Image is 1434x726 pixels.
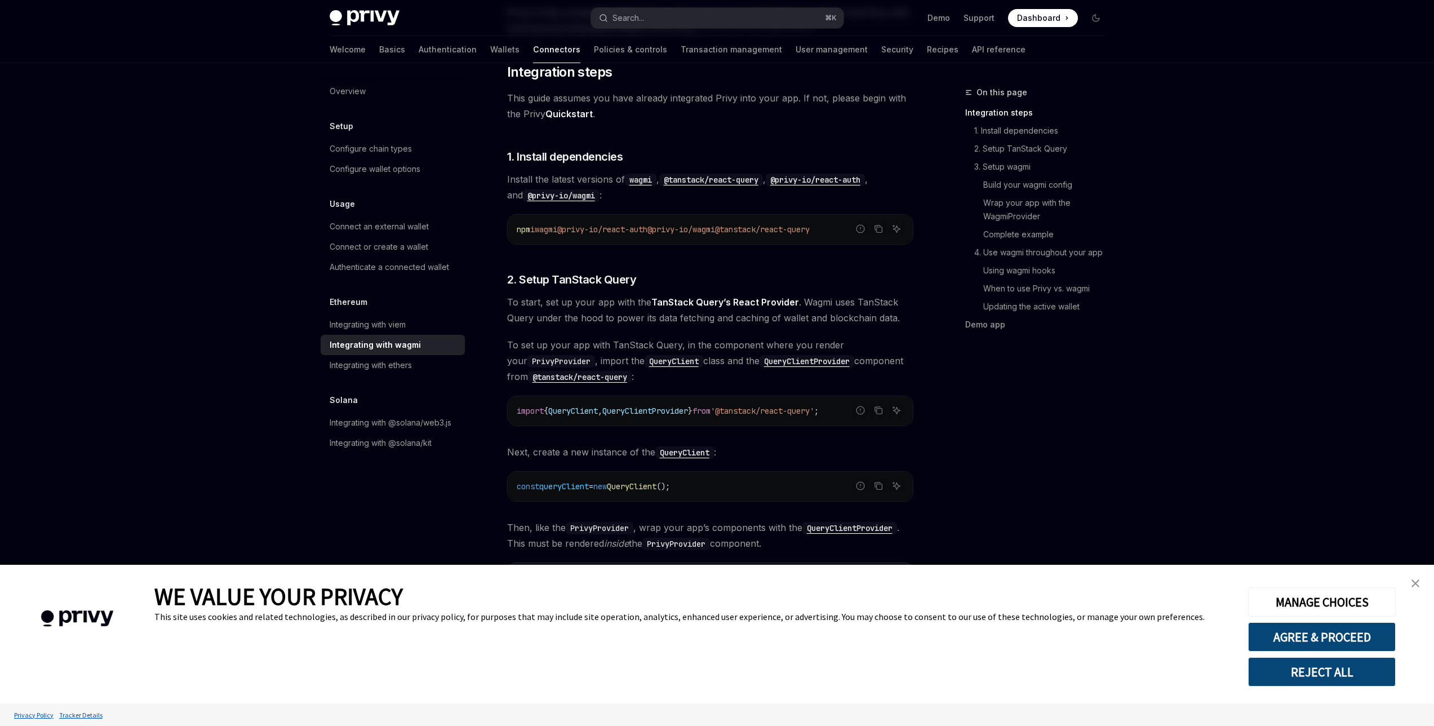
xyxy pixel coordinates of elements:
a: 3. Setup wagmi [965,158,1114,176]
code: @privy-io/react-auth [766,174,865,186]
div: Configure chain types [330,142,412,156]
span: Next, create a new instance of the : [507,444,913,460]
span: npm [517,224,530,234]
a: Wrap your app with the WagmiProvider [965,194,1114,225]
a: Transaction management [681,36,782,63]
h5: Ethereum [330,295,367,309]
code: @tanstack/react-query [659,174,763,186]
a: Updating the active wallet [965,298,1114,316]
code: wagmi [625,174,656,186]
span: QueryClientProvider [602,406,688,416]
a: Authenticate a connected wallet [321,257,465,277]
div: Integrating with viem [330,318,406,331]
img: company logo [17,594,137,643]
div: Authenticate a connected wallet [330,260,449,274]
em: inside [604,538,629,549]
a: Demo [927,12,950,24]
span: 1. Install dependencies [507,149,623,165]
div: Integrating with wagmi [330,338,421,352]
a: Tracker Details [56,705,105,725]
h5: Setup [330,119,353,133]
a: @privy-io/wagmi [523,189,600,201]
span: Install the latest versions of , , , and : [507,171,913,203]
a: Using wagmi hooks [965,262,1114,280]
span: This guide assumes you have already integrated Privy into your app. If not, please begin with the... [507,90,913,122]
div: Overview [330,85,366,98]
button: Report incorrect code [853,479,868,493]
a: Integrating with viem [321,315,465,335]
code: QueryClientProvider [802,522,897,534]
span: To start, set up your app with the . Wagmi uses TanStack Query under the hood to power its data f... [507,294,913,326]
span: , [598,406,602,416]
a: Integrating with @solana/kit [321,433,465,453]
span: QueryClient [548,406,598,416]
a: Policies & controls [594,36,667,63]
a: API reference [972,36,1025,63]
img: dark logo [330,10,399,26]
div: Integrating with @solana/kit [330,436,432,450]
h5: Solana [330,393,358,407]
span: ; [814,406,819,416]
span: } [688,406,692,416]
span: { [544,406,548,416]
a: Connectors [533,36,580,63]
a: Authentication [419,36,477,63]
button: Ask AI [889,479,904,493]
button: REJECT ALL [1248,657,1396,687]
a: Dashboard [1008,9,1078,27]
button: Ask AI [889,403,904,418]
a: Build your wagmi config [965,176,1114,194]
span: const [517,481,539,492]
a: 4. Use wagmi throughout your app [965,244,1114,262]
a: close banner [1404,572,1427,595]
span: new [593,481,607,492]
a: Recipes [927,36,958,63]
div: Search... [612,11,644,25]
div: Integrating with ethers [330,358,412,372]
span: 2. Setup TanStack Query [507,272,637,287]
span: To set up your app with TanStack Query, in the component where you render your , import the class... [507,337,913,384]
button: Open search [591,8,843,28]
button: Toggle dark mode [1087,9,1105,27]
a: Integrating with @solana/web3.js [321,413,465,433]
span: @privy-io/wagmi [647,224,715,234]
span: On this page [976,86,1027,99]
button: Copy the contents from the code block [871,403,886,418]
span: = [589,481,593,492]
a: Privacy Policy [11,705,56,725]
a: QueryClientProvider [760,355,854,366]
a: Integrating with ethers [321,355,465,375]
a: @tanstack/react-query [659,174,763,185]
button: Ask AI [889,222,904,236]
div: Integrating with @solana/web3.js [330,416,451,430]
code: PrivyProvider [527,355,595,368]
h5: Usage [330,197,355,211]
span: '@tanstack/react-query' [711,406,814,416]
div: Configure wallet options [330,162,420,176]
button: AGREE & PROCEED [1248,622,1396,652]
a: TanStack Query’s React Provider [651,296,799,308]
a: Basics [379,36,405,63]
div: This site uses cookies and related technologies, as described in our privacy policy, for purposes... [154,611,1231,622]
code: QueryClient [655,446,714,459]
a: @privy-io/react-auth [766,174,865,185]
a: Integrating with wagmi [321,335,465,355]
span: from [692,406,711,416]
span: import [517,406,544,416]
a: Complete example [965,225,1114,244]
a: @tanstack/react-query [528,371,632,382]
a: 2. Setup TanStack Query [965,140,1114,158]
a: Connect or create a wallet [321,237,465,257]
code: @tanstack/react-query [528,371,632,383]
a: Welcome [330,36,366,63]
code: QueryClientProvider [760,355,854,368]
span: wagmi [535,224,557,234]
a: Integration steps [965,104,1114,122]
code: QueryClient [645,355,703,368]
button: Report incorrect code [853,222,868,236]
code: PrivyProvider [642,538,710,550]
span: (); [656,481,670,492]
span: @privy-io/react-auth [557,224,647,234]
span: Then, like the , wrap your app’s components with the . This must be rendered the component. [507,520,913,551]
button: Report incorrect code [853,403,868,418]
